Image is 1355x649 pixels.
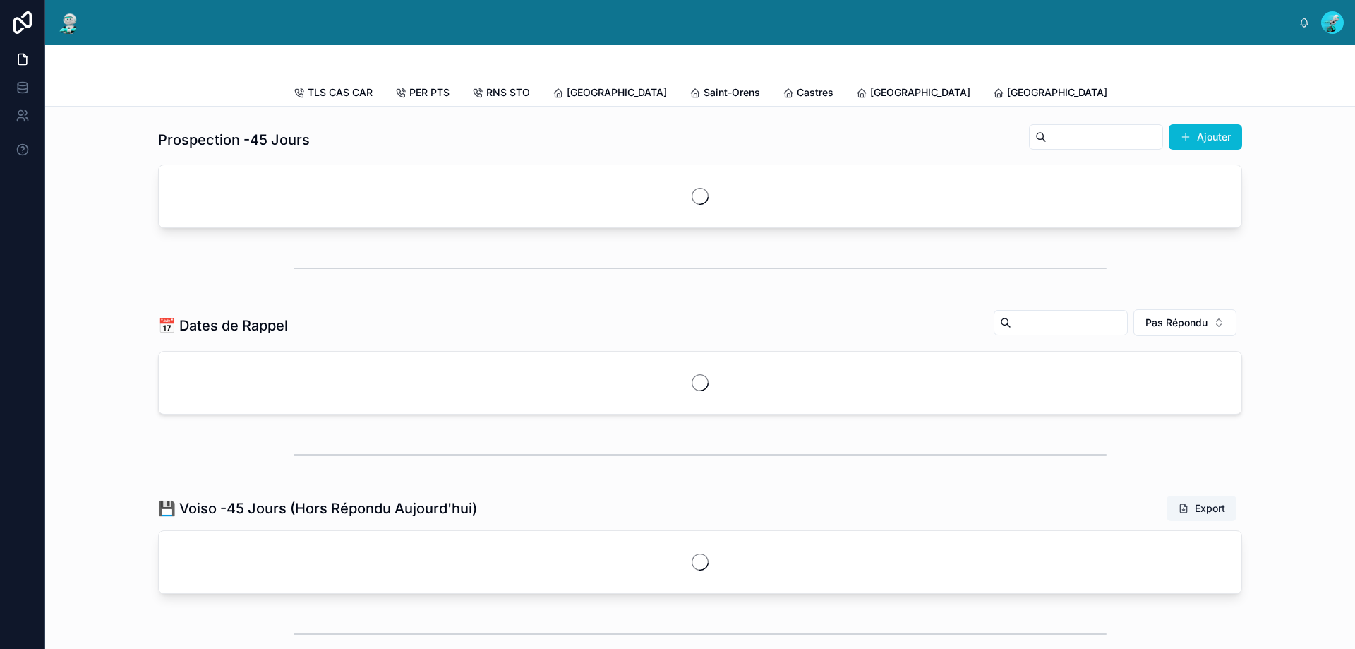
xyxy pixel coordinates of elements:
[56,11,82,34] img: App logo
[797,85,833,100] span: Castres
[1169,124,1242,150] button: Ajouter
[486,85,530,100] span: RNS STO
[472,80,530,108] a: RNS STO
[308,85,373,100] span: TLS CAS CAR
[1145,316,1208,330] span: Pas Répondu
[856,80,970,108] a: [GEOGRAPHIC_DATA]
[409,85,450,100] span: PER PTS
[567,85,667,100] span: [GEOGRAPHIC_DATA]
[704,85,760,100] span: Saint-Orens
[993,80,1107,108] a: [GEOGRAPHIC_DATA]
[1133,309,1236,336] button: Select Button
[553,80,667,108] a: [GEOGRAPHIC_DATA]
[93,20,1299,25] div: scrollable content
[158,130,310,150] h1: Prospection -45 Jours
[158,499,477,518] h1: 💾 Voiso -45 Jours (Hors Répondu Aujourd'hui)
[870,85,970,100] span: [GEOGRAPHIC_DATA]
[158,316,288,335] h1: 📅 Dates de Rappel
[783,80,833,108] a: Castres
[1167,496,1236,521] button: Export
[689,80,760,108] a: Saint-Orens
[395,80,450,108] a: PER PTS
[294,80,373,108] a: TLS CAS CAR
[1007,85,1107,100] span: [GEOGRAPHIC_DATA]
